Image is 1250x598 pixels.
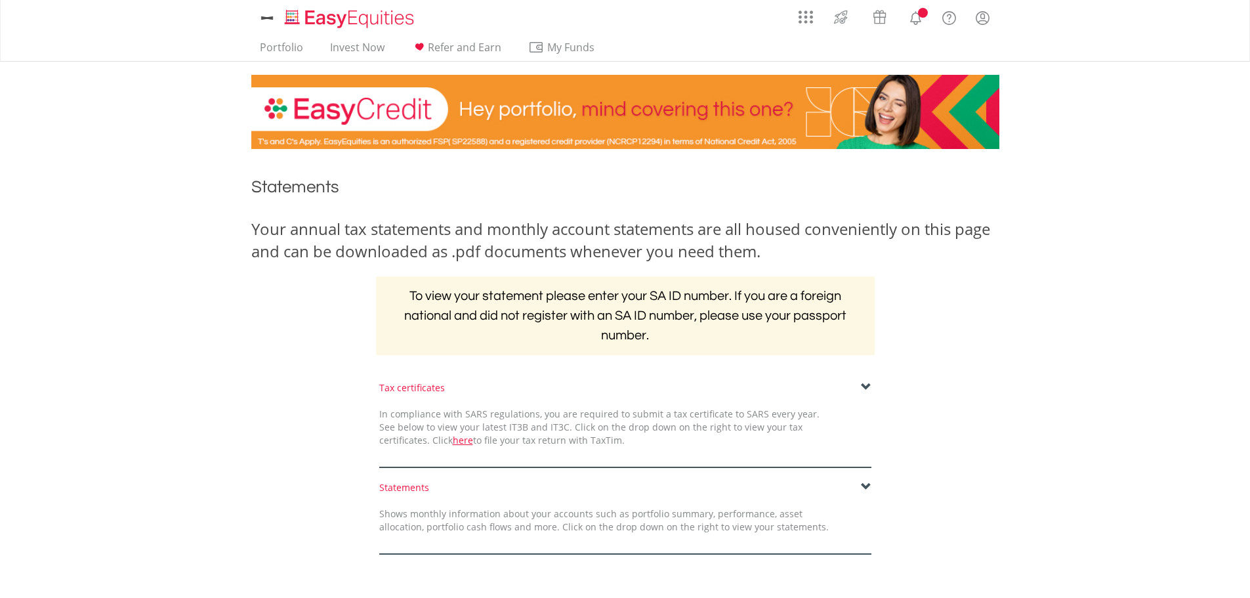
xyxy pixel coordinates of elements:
[432,434,625,446] span: Click to file your tax return with TaxTim.
[528,39,614,56] span: My Funds
[799,10,813,24] img: grid-menu-icon.svg
[453,434,473,446] a: here
[376,276,875,355] h2: To view your statement please enter your SA ID number. If you are a foreign national and did not ...
[830,7,852,28] img: thrive-v2.svg
[325,41,390,61] a: Invest Now
[790,3,822,24] a: AppsGrid
[379,481,871,494] div: Statements
[428,40,501,54] span: Refer and Earn
[932,3,966,30] a: FAQ's and Support
[282,8,419,30] img: EasyEquities_Logo.png
[255,41,308,61] a: Portfolio
[869,7,890,28] img: vouchers-v2.svg
[860,3,899,28] a: Vouchers
[251,75,999,149] img: EasyCredit Promotion Banner
[406,41,507,61] a: Refer and Earn
[251,179,339,196] span: Statements
[379,381,871,395] div: Tax certificates
[899,3,932,30] a: Notifications
[379,408,820,446] span: In compliance with SARS regulations, you are required to submit a tax certificate to SARS every y...
[280,3,419,30] a: Home page
[966,3,999,32] a: My Profile
[251,218,999,263] div: Your annual tax statements and monthly account statements are all housed conveniently on this pag...
[369,507,839,534] div: Shows monthly information about your accounts such as portfolio summary, performance, asset alloc...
